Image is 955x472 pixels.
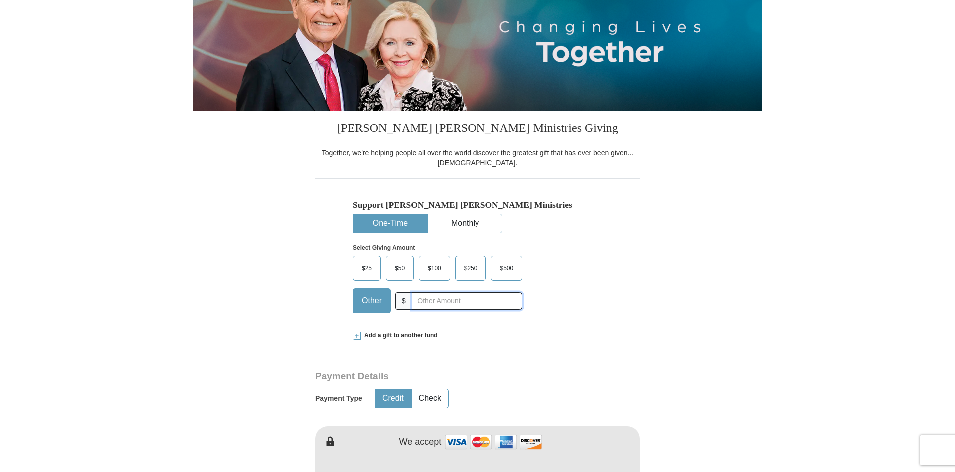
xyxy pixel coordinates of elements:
[315,394,362,403] h5: Payment Type
[395,292,412,310] span: $
[375,389,411,408] button: Credit
[390,261,410,276] span: $50
[315,371,570,382] h3: Payment Details
[459,261,482,276] span: $250
[399,437,442,448] h4: We accept
[353,244,415,251] strong: Select Giving Amount
[495,261,518,276] span: $500
[357,293,387,308] span: Other
[353,214,427,233] button: One-Time
[412,389,448,408] button: Check
[412,292,522,310] input: Other Amount
[423,261,446,276] span: $100
[428,214,502,233] button: Monthly
[444,431,543,453] img: credit cards accepted
[361,331,438,340] span: Add a gift to another fund
[315,148,640,168] div: Together, we're helping people all over the world discover the greatest gift that has ever been g...
[353,200,602,210] h5: Support [PERSON_NAME] [PERSON_NAME] Ministries
[357,261,377,276] span: $25
[315,111,640,148] h3: [PERSON_NAME] [PERSON_NAME] Ministries Giving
